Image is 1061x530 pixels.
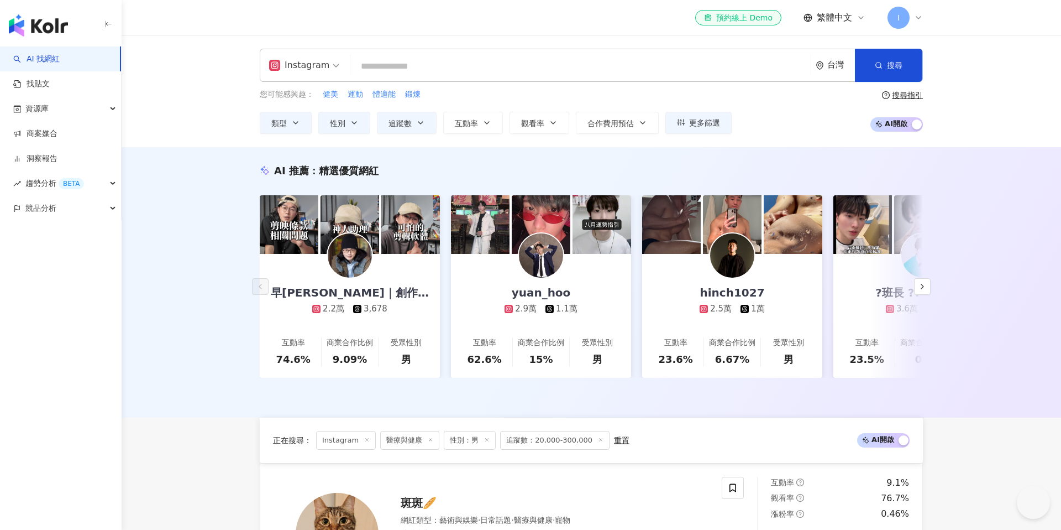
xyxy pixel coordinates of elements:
span: 鍛煉 [405,89,421,100]
div: 3,678 [364,303,387,315]
span: 類型 [271,119,287,128]
div: BETA [59,178,84,189]
button: 追蹤數 [377,112,437,134]
div: 15% [529,352,553,366]
div: 62.6% [467,352,501,366]
span: 運動 [348,89,363,100]
span: 寵物 [555,516,570,524]
div: 0.46% [881,508,909,520]
div: 商業合作比例 [900,337,947,349]
img: post-image [512,195,570,254]
a: hinch10272.5萬1萬互動率23.6%商業合作比例6.67%受眾性別男 [642,254,822,378]
a: 早[PERSON_NAME]｜創作者的創業筆記2.2萬3,678互動率74.6%商業合作比例9.09%受眾性別男 [260,254,440,378]
img: post-image [642,195,701,254]
img: KOL Avatar [710,233,754,278]
a: 預約線上 Demo [695,10,781,25]
img: post-image [321,195,379,254]
div: 男 [592,352,602,366]
span: 互動率 [455,119,478,128]
button: 性別 [318,112,370,134]
button: 運動 [347,89,364,101]
span: 追蹤數：20,000-300,000 [500,431,610,450]
img: post-image [381,195,440,254]
div: 互動率 [855,337,879,349]
div: 受眾性別 [582,337,613,349]
div: 76.7% [881,492,909,505]
span: Instagram [316,431,376,450]
span: 觀看率 [771,493,794,502]
img: logo [9,14,68,37]
div: 受眾性別 [773,337,804,349]
div: 受眾性別 [391,337,422,349]
img: post-image [833,195,892,254]
span: 合作費用預估 [587,119,634,128]
div: 23.6% [658,352,692,366]
button: 健美 [322,89,339,101]
div: 商業合作比例 [518,337,564,349]
span: 精選優質網紅 [319,165,379,176]
img: post-image [451,195,510,254]
div: 預約線上 Demo [704,12,773,23]
div: 74.6% [276,352,310,366]
img: post-image [894,195,953,254]
div: 0% [915,352,932,366]
div: yuan_hoo [501,285,582,300]
span: question-circle [796,494,804,502]
div: hinch1027 [689,285,775,300]
button: 搜尋 [855,49,922,82]
span: 觀看率 [521,119,544,128]
span: environment [816,61,824,70]
span: · [478,516,480,524]
span: rise [13,180,21,188]
button: 更多篩選 [665,112,732,134]
img: KOL Avatar [519,233,563,278]
div: 3.6萬 [896,303,918,315]
span: 更多篩選 [689,118,720,127]
button: 觀看率 [510,112,569,134]
div: 搜尋指引 [892,91,923,100]
div: 6.67% [715,352,749,366]
div: ?班長 ???品牌創始 [864,285,982,300]
img: post-image [703,195,761,254]
span: 醫療與健康 [380,431,439,450]
a: searchAI 找網紅 [13,54,60,65]
div: 23.5% [849,352,884,366]
span: 性別：男 [444,431,496,450]
span: 搜尋 [887,61,902,70]
img: post-image [572,195,631,254]
span: question-circle [882,91,890,99]
span: · [553,516,555,524]
span: 藝術與娛樂 [439,516,478,524]
span: 體適能 [372,89,396,100]
div: 2.9萬 [515,303,537,315]
span: 日常話題 [480,516,511,524]
span: 追蹤數 [388,119,412,128]
div: 男 [401,352,411,366]
a: 找貼文 [13,79,50,90]
div: 9.1% [886,477,909,489]
img: post-image [764,195,822,254]
div: 重置 [614,436,629,445]
span: I [897,12,900,24]
div: 台灣 [827,60,855,70]
span: question-circle [796,479,804,486]
div: 網紅類型 ： [401,515,708,526]
div: 早[PERSON_NAME]｜創作者的創業筆記 [260,285,440,300]
div: 互動率 [282,337,305,349]
div: 2.2萬 [323,303,344,315]
img: post-image [260,195,318,254]
div: 9.09% [333,352,367,366]
span: 資源庫 [25,96,49,121]
div: 商業合作比例 [327,337,373,349]
button: 類型 [260,112,312,134]
button: 體適能 [372,89,396,101]
span: 性別 [330,119,345,128]
img: KOL Avatar [901,233,946,278]
button: 鍛煉 [405,89,421,101]
span: 繁體中文 [817,12,852,24]
span: · [511,516,513,524]
div: 1.1萬 [556,303,577,315]
span: 您可能感興趣： [260,89,314,100]
span: question-circle [796,510,804,518]
span: 趨勢分析 [25,171,84,196]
